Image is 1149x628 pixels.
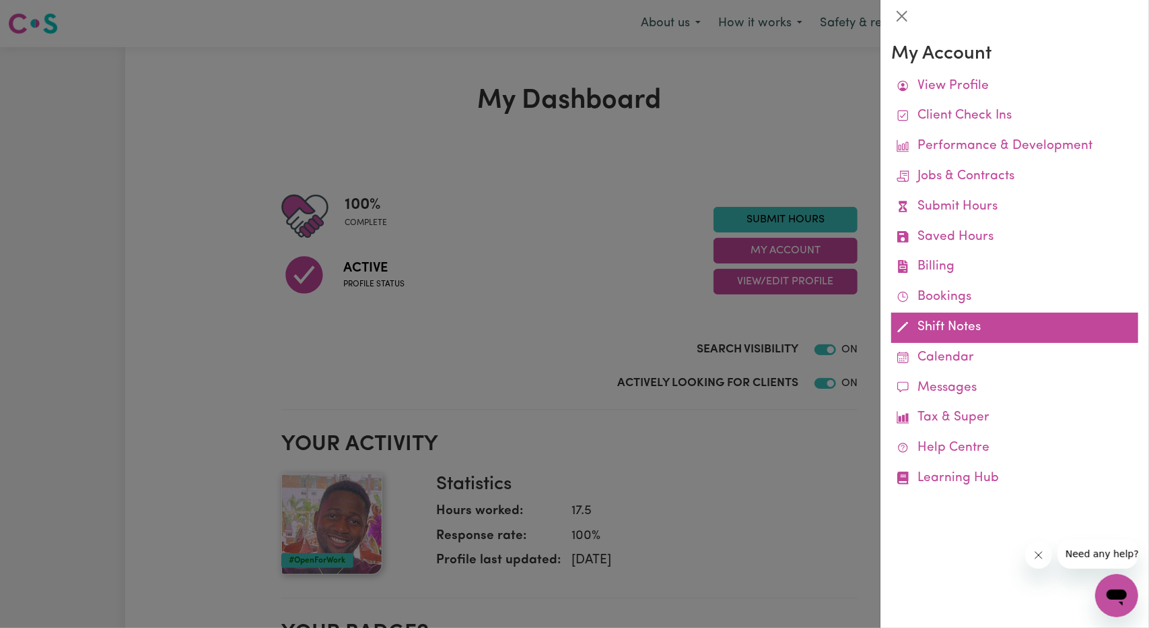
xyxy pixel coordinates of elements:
[891,252,1138,282] a: Billing
[1025,542,1052,569] iframe: Close message
[891,464,1138,494] a: Learning Hub
[891,192,1138,222] a: Submit Hours
[891,162,1138,192] a: Jobs & Contracts
[891,313,1138,343] a: Shift Notes
[891,403,1138,433] a: Tax & Super
[1057,539,1138,569] iframe: Message from company
[891,433,1138,464] a: Help Centre
[891,222,1138,253] a: Saved Hours
[891,282,1138,313] a: Bookings
[891,43,1138,66] h3: My Account
[891,373,1138,404] a: Messages
[891,5,913,27] button: Close
[891,101,1138,131] a: Client Check Ins
[891,71,1138,102] a: View Profile
[8,9,81,20] span: Need any help?
[891,343,1138,373] a: Calendar
[891,131,1138,162] a: Performance & Development
[1095,574,1138,617] iframe: Button to launch messaging window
